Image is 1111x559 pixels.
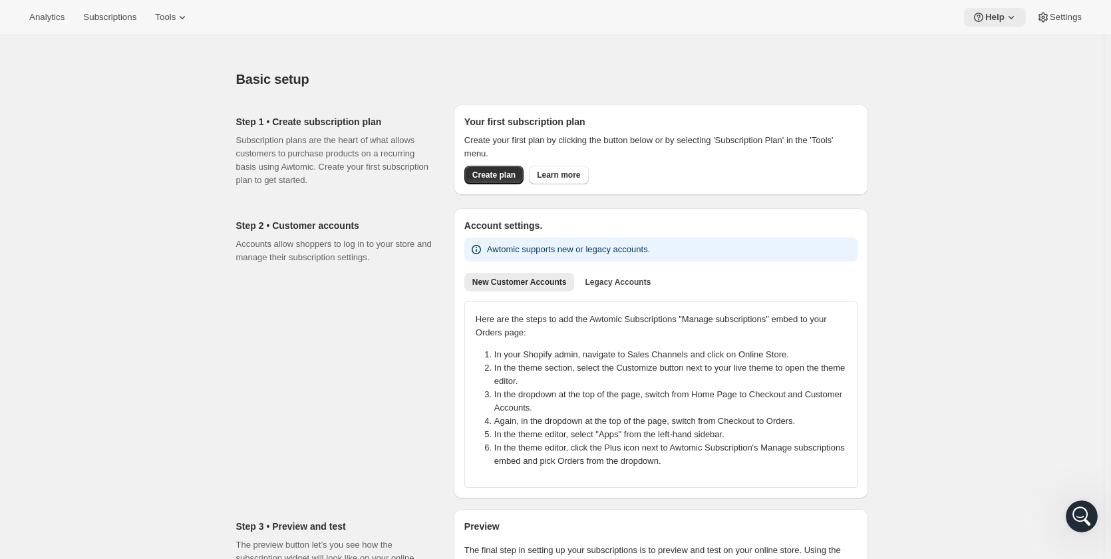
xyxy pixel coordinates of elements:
button: Tools [147,8,197,27]
button: Help [964,8,1026,27]
div: Cubberd says… [11,241,255,281]
button: Upload attachment [21,425,31,436]
div: Close [234,5,257,29]
div: No [222,241,255,270]
span: Subscriptions [83,12,136,23]
div: Download transcript [112,65,244,93]
p: Here are the steps to add the Awtomic Subscriptions "Manage subscriptions" embed to your Orders p... [476,313,846,339]
div: The subscription widget can be hidden by modifying its display settings. In the code, you can set... [21,394,245,461]
div: Can i chat with support agent ? [98,130,245,144]
button: Subscriptions [75,8,144,27]
div: how to remove subscription widget in collection page on card product [48,333,255,375]
p: Awtomic supports new or legacy accounts. [487,243,650,256]
div: No [232,249,245,262]
h2: Preview [464,520,858,533]
span: New Customer Accounts [472,277,567,287]
p: Accounts allow shoppers to log in to your store and manage their subscription settings. [236,238,432,264]
button: Analytics [21,8,73,27]
span: Settings [1050,12,1082,23]
p: Active 11h ago [65,17,129,30]
button: Emoji picker [42,425,53,436]
textarea: Message… [11,397,255,420]
div: Expand window [112,38,244,65]
span: Basic setup [236,72,309,87]
li: In the theme section, select the Customize button next to your live theme to open the theme editor. [494,361,854,388]
div: Expand window [139,45,234,59]
img: Profile image for Brian [38,7,59,29]
div: Would you like me to connect you with a human agent? Or if you tell me what you need help with, I... [21,170,208,222]
button: New Customer Accounts [464,273,575,291]
button: Start recording [84,425,95,436]
div: Cubberd says… [11,122,255,162]
div: Alright, feel free to let me know if you need any assistance or have questions. [21,289,208,315]
span: Learn more [537,170,580,180]
button: Create plan [464,166,524,184]
button: Legacy Accounts [577,273,659,291]
div: how to remove subscription widget in collection page on card product [59,341,245,367]
div: Download transcript [139,72,234,86]
h2: Account settings. [464,219,858,232]
iframe: Intercom live chat [1066,500,1098,532]
h2: Your first subscription plan [464,115,858,128]
span: Create plan [472,170,516,180]
h2: Step 3 • Preview and test [236,520,432,533]
li: Again, in the dropdown at the top of the page, switch from Checkout to Orders. [494,415,854,428]
li: In the theme editor, click the Plus icon next to Awtomic Subscription's Manage subscriptions embe... [494,441,854,468]
div: Cubberd says… [11,333,255,386]
span: Legacy Accounts [585,277,651,287]
li: In the dropdown at the top of the page, switch from Home Page to Checkout and Customer Accounts. [494,388,854,415]
span: Help [985,12,1005,23]
div: Alright, feel free to let me know if you need any assistance or have questions. [11,281,218,323]
h2: Step 1 • Create subscription plan [236,115,432,128]
button: Settings [1029,8,1090,27]
p: Subscription plans are the heart of what allows customers to purchase products on a recurring bas... [236,134,432,187]
div: [DATE] [11,104,255,122]
a: Learn more [529,166,588,184]
div: Can i chat with support agent ? [88,122,255,152]
button: Send a message… [228,420,249,441]
button: Home [208,5,234,31]
div: Fin says… [11,162,255,241]
span: Tools [155,12,176,23]
li: In the theme editor, select "Apps" from the left-hand sidebar. [494,428,854,441]
span: Analytics [29,12,65,23]
div: Fin says… [11,281,255,333]
h1: [PERSON_NAME] [65,7,151,17]
h2: Step 2 • Customer accounts [236,219,432,232]
button: Gif picker [63,425,74,436]
p: Create your first plan by clicking the button below or by selecting 'Subscription Plan' in the 'T... [464,134,858,160]
li: In your Shopify admin, navigate to Sales Channels and click on Online Store. [494,348,854,361]
button: go back [9,5,34,31]
div: Would you like me to connect you with a human agent? Or if you tell me what you need help with, I... [11,162,218,230]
